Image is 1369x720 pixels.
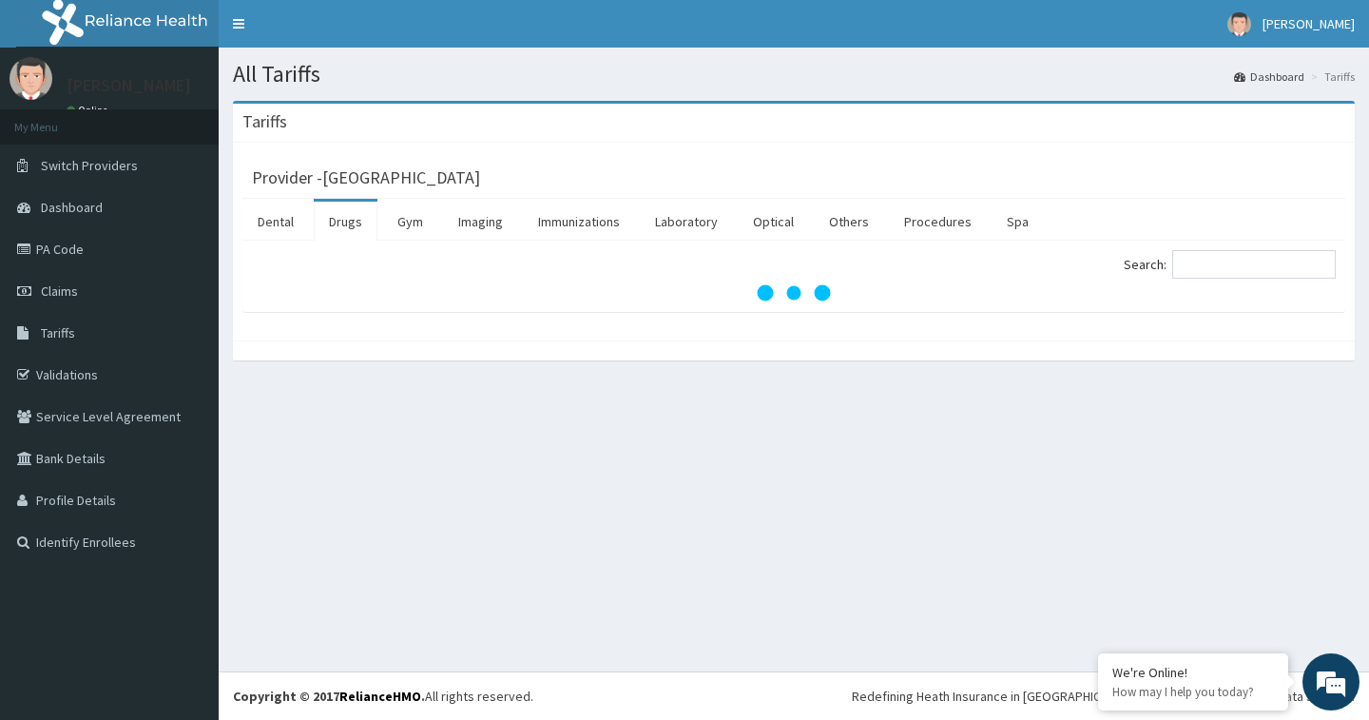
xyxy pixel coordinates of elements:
[1263,15,1355,32] span: [PERSON_NAME]
[1234,68,1304,85] a: Dashboard
[219,671,1369,720] footer: All rights reserved.
[41,282,78,300] span: Claims
[814,202,884,242] a: Others
[852,687,1355,706] div: Redefining Heath Insurance in [GEOGRAPHIC_DATA] using Telemedicine and Data Science!
[1124,250,1336,279] label: Search:
[233,62,1355,87] h1: All Tariffs
[41,199,103,216] span: Dashboard
[41,324,75,341] span: Tariffs
[1227,12,1251,36] img: User Image
[314,202,377,242] a: Drugs
[339,688,421,705] a: RelianceHMO
[382,202,438,242] a: Gym
[756,255,832,331] svg: audio-loading
[443,202,518,242] a: Imaging
[67,104,112,117] a: Online
[252,169,480,186] h3: Provider - [GEOGRAPHIC_DATA]
[523,202,635,242] a: Immunizations
[41,157,138,174] span: Switch Providers
[992,202,1044,242] a: Spa
[1172,250,1336,279] input: Search:
[242,113,287,130] h3: Tariffs
[640,202,733,242] a: Laboratory
[242,202,309,242] a: Dental
[738,202,809,242] a: Optical
[1112,684,1274,700] p: How may I help you today?
[67,77,191,94] p: [PERSON_NAME]
[889,202,987,242] a: Procedures
[1112,664,1274,681] div: We're Online!
[233,688,425,705] strong: Copyright © 2017 .
[1306,68,1355,85] li: Tariffs
[10,57,52,100] img: User Image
